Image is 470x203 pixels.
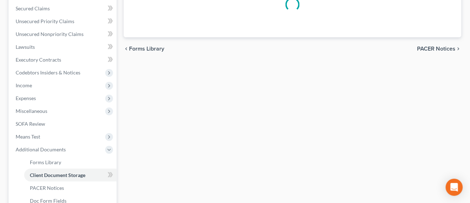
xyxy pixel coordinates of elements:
[16,5,50,11] span: Secured Claims
[10,28,117,41] a: Unsecured Nonpriority Claims
[16,69,80,76] span: Codebtors Insiders & Notices
[24,156,117,169] a: Forms Library
[456,46,461,52] i: chevron_right
[124,46,165,52] button: chevron_left Forms Library
[30,172,85,178] span: Client Document Storage
[16,95,36,101] span: Expenses
[417,46,461,52] button: PACER Notices chevron_right
[16,57,61,63] span: Executory Contracts
[16,18,74,24] span: Unsecured Priority Claims
[16,108,47,114] span: Miscellaneous
[16,121,45,127] span: SOFA Review
[129,46,165,52] span: Forms Library
[30,159,61,165] span: Forms Library
[16,146,66,152] span: Additional Documents
[30,185,64,191] span: PACER Notices
[446,179,463,196] div: Open Intercom Messenger
[16,44,35,50] span: Lawsuits
[10,118,117,130] a: SOFA Review
[16,31,84,37] span: Unsecured Nonpriority Claims
[16,82,32,88] span: Income
[24,169,117,182] a: Client Document Storage
[10,53,117,66] a: Executory Contracts
[10,2,117,15] a: Secured Claims
[417,46,456,52] span: PACER Notices
[24,182,117,194] a: PACER Notices
[10,15,117,28] a: Unsecured Priority Claims
[10,41,117,53] a: Lawsuits
[124,46,129,52] i: chevron_left
[16,134,40,140] span: Means Test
